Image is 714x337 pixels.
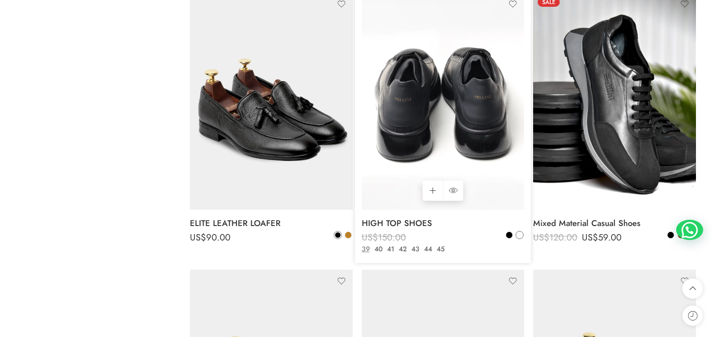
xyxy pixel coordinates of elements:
a: 43 [409,244,422,254]
a: ELITE LEATHER LOAFER [190,214,353,232]
a: Select options for “HIGH TOP SHOES” [423,180,443,201]
a: HIGH TOP SHOES [362,214,525,232]
a: Black [334,231,342,239]
bdi: 59.00 [582,231,622,244]
a: 40 [372,244,385,254]
a: White [516,231,524,239]
span: US$ [582,231,598,244]
a: Camel [344,231,352,239]
a: 39 [359,244,372,254]
a: 41 [385,244,396,254]
span: US$ [190,231,206,244]
a: 44 [422,244,434,254]
span: US$ [362,242,378,255]
bdi: 105.00 [362,242,406,255]
a: 42 [396,244,409,254]
a: 45 [434,244,447,254]
span: US$ [533,231,549,244]
a: Black [505,231,513,239]
a: Brown [677,231,685,239]
bdi: 90.00 [190,231,230,244]
span: US$ [362,231,378,244]
a: Mixed Material Casual Shoes [533,214,696,232]
a: Black [667,231,675,239]
bdi: 150.00 [362,231,406,244]
bdi: 120.00 [533,231,577,244]
a: QUICK SHOP [443,180,463,201]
